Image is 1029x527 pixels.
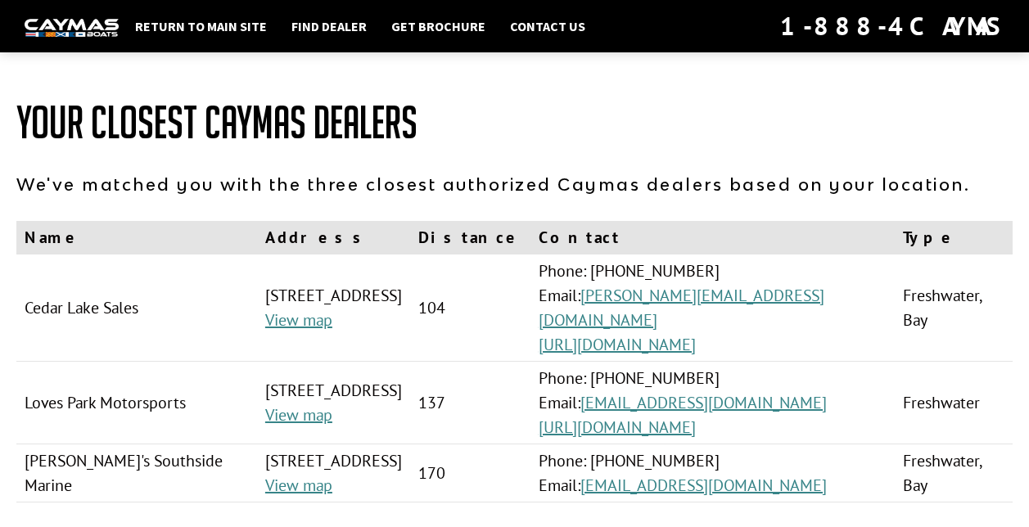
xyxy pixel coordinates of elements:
[895,254,1013,362] td: Freshwater, Bay
[16,98,1013,147] h1: Your Closest Caymas Dealers
[16,172,1013,196] p: We've matched you with the three closest authorized Caymas dealers based on your location.
[265,475,332,496] a: View map
[410,254,530,362] td: 104
[530,221,895,254] th: Contact
[410,362,530,444] td: 137
[410,221,530,254] th: Distance
[25,19,119,36] img: white-logo-c9c8dbefe5ff5ceceb0f0178aa75bf4bb51f6bca0971e226c86eb53dfe498488.png
[580,392,827,413] a: [EMAIL_ADDRESS][DOMAIN_NAME]
[895,444,1013,502] td: Freshwater, Bay
[580,475,827,496] a: [EMAIL_ADDRESS][DOMAIN_NAME]
[257,444,410,502] td: [STREET_ADDRESS]
[127,16,275,37] a: Return to main site
[539,285,824,331] a: [PERSON_NAME][EMAIL_ADDRESS][DOMAIN_NAME]
[265,404,332,426] a: View map
[265,309,332,331] a: View map
[257,362,410,444] td: [STREET_ADDRESS]
[257,221,410,254] th: Address
[16,362,257,444] td: Loves Park Motorsports
[539,334,696,355] a: [URL][DOMAIN_NAME]
[780,8,1004,44] div: 1-888-4CAYMAS
[502,16,593,37] a: Contact Us
[283,16,375,37] a: Find Dealer
[16,221,257,254] th: Name
[530,444,895,502] td: Phone: [PHONE_NUMBER] Email:
[895,362,1013,444] td: Freshwater
[16,254,257,362] td: Cedar Lake Sales
[530,254,895,362] td: Phone: [PHONE_NUMBER] Email:
[895,221,1013,254] th: Type
[410,444,530,502] td: 170
[383,16,494,37] a: Get Brochure
[530,362,895,444] td: Phone: [PHONE_NUMBER] Email:
[16,444,257,502] td: [PERSON_NAME]'s Southside Marine
[257,254,410,362] td: [STREET_ADDRESS]
[539,417,696,438] a: [URL][DOMAIN_NAME]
